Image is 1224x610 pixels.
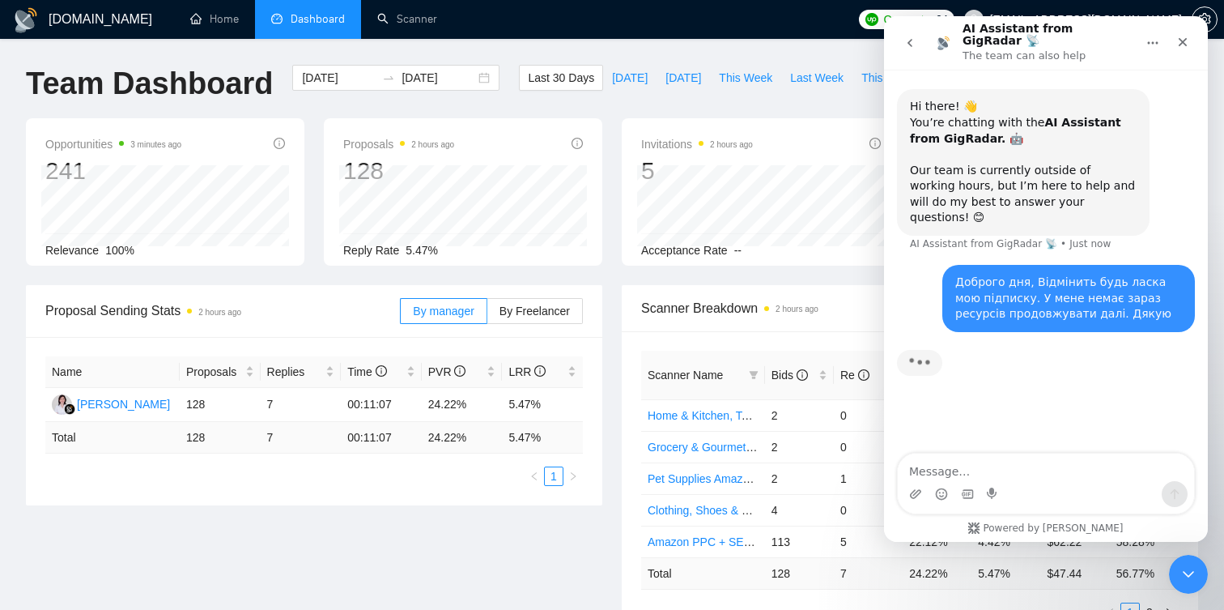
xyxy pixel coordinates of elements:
[519,65,603,91] button: Last 30 Days
[377,12,437,26] a: searchScanner
[544,467,563,486] li: 1
[797,369,808,381] span: info-circle
[343,156,454,186] div: 128
[13,7,39,33] img: logo
[1169,555,1208,594] iframe: To enrich screen reader interactions, please activate Accessibility in Grammarly extension settings
[343,244,399,257] span: Reply Rate
[776,305,818,314] time: 2 hours ago
[858,369,869,381] span: info-circle
[903,557,971,589] td: 24.22 %
[382,71,395,84] span: swap-right
[840,369,869,382] span: Re
[710,65,781,91] button: This Week
[45,134,181,154] span: Opportunities
[765,399,834,431] td: 2
[834,526,903,557] td: 5
[1192,6,1218,32] button: setting
[641,244,728,257] span: Acceptance Rate
[45,422,180,454] td: Total
[180,356,261,388] th: Proposals
[612,69,648,87] span: [DATE]
[186,363,242,381] span: Proposals
[502,388,583,422] td: 5.47%
[834,431,903,463] td: 0
[413,305,474,318] span: By manager
[781,65,852,91] button: Last Week
[64,403,75,415] img: gigradar-bm.png
[525,467,544,486] button: left
[261,356,342,388] th: Replies
[499,305,570,318] span: By Freelancer
[508,365,546,378] span: LRR
[130,140,181,149] time: 3 minutes ago
[105,244,134,257] span: 100%
[648,409,1005,422] a: Home & Kitchen, Tools & Home Improvemen Amazon PPC + SEO Vlad
[347,365,386,378] span: Time
[883,11,932,28] span: Connects:
[261,388,342,422] td: 7
[790,69,844,87] span: Last Week
[648,504,913,517] a: Clothing, Shoes & Jewelry Amazon PPC + SEO Vlad
[454,365,465,377] span: info-circle
[765,463,834,494] td: 2
[603,65,657,91] button: [DATE]
[771,369,808,382] span: Bids
[641,557,765,589] td: Total
[657,65,710,91] button: [DATE]
[734,244,742,257] span: --
[267,363,323,381] span: Replies
[45,244,99,257] span: Relevance
[648,441,908,454] a: Grocery & Gourmet Food Amazon PPC + SEO Vlad
[411,140,454,149] time: 2 hours ago
[834,557,903,589] td: 7
[572,138,583,149] span: info-circle
[563,467,583,486] button: right
[1192,13,1218,26] a: setting
[861,69,917,87] span: This Month
[341,388,422,422] td: 00:11:07
[834,494,903,526] td: 0
[26,65,273,103] h1: Team Dashboard
[291,12,345,26] span: Dashboard
[502,422,583,454] td: 5.47 %
[765,526,834,557] td: 113
[719,69,772,87] span: This Week
[180,388,261,422] td: 128
[45,156,181,186] div: 241
[1110,557,1179,589] td: 56.77 %
[402,69,475,87] input: End date
[77,395,170,413] div: [PERSON_NAME]
[648,369,723,382] span: Scanner Name
[765,557,834,589] td: 128
[568,471,578,481] span: right
[376,365,387,377] span: info-circle
[528,69,594,87] span: Last 30 Days
[341,422,422,454] td: 00:11:07
[52,395,72,415] img: AK
[563,467,583,486] li: Next Page
[746,363,762,387] span: filter
[302,69,376,87] input: Start date
[180,422,261,454] td: 128
[45,301,400,321] span: Proposal Sending Stats
[936,11,948,28] span: 64
[545,467,563,485] a: 1
[45,356,180,388] th: Name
